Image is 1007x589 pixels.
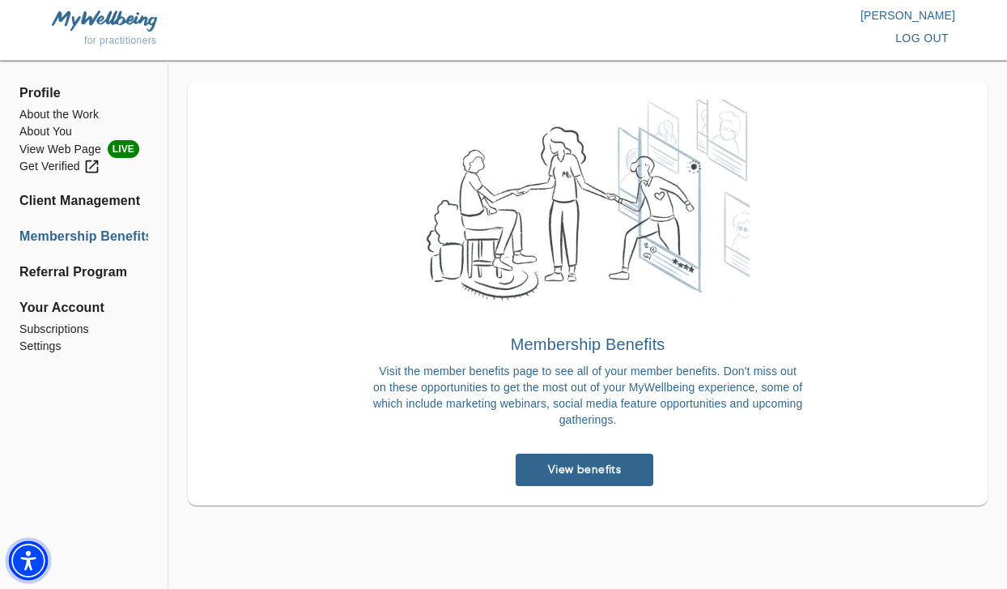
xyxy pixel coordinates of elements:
[889,23,955,53] button: log out
[19,123,148,140] a: About You
[19,140,148,158] a: View Web PageLIVE
[426,100,750,301] img: Welcome
[19,158,100,175] div: Get Verified
[108,140,139,158] span: LIVE
[19,106,148,123] a: About the Work
[19,298,148,318] span: Your Account
[19,140,148,158] li: View Web Page
[516,454,653,486] a: View benefits
[19,158,148,175] a: Get Verified
[372,363,805,428] p: Visit the member benefits page to see all of your member benefits. Don't miss out on these opport...
[19,262,148,282] a: Referral Program
[19,83,148,103] span: Profile
[19,191,148,211] a: Client Management
[19,227,148,246] a: Membership Benefits
[522,462,647,477] span: View benefits
[895,28,949,49] span: log out
[503,7,955,23] p: [PERSON_NAME]
[19,321,148,338] a: Subscriptions
[84,35,157,46] span: for practitioners
[372,331,805,357] h6: Membership Benefits
[19,338,148,355] a: Settings
[9,541,48,580] div: Accessibility Menu
[52,11,157,31] img: MyWellbeing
